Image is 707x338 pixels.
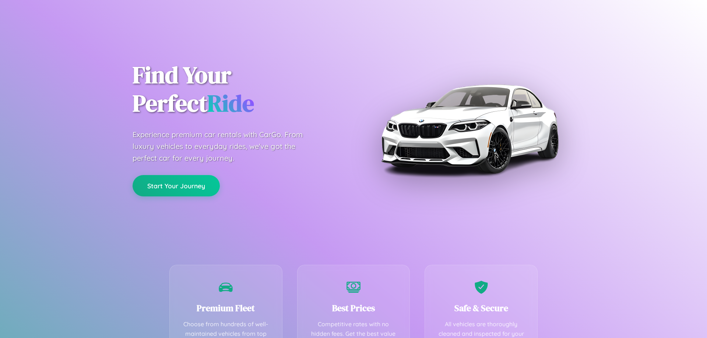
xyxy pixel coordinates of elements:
[377,37,562,221] img: Premium BMW car rental vehicle
[133,61,342,118] h1: Find Your Perfect
[436,302,526,314] h3: Safe & Secure
[309,302,399,314] h3: Best Prices
[133,129,317,164] p: Experience premium car rentals with CarGo. From luxury vehicles to everyday rides, we've got the ...
[207,87,254,119] span: Ride
[181,302,271,314] h3: Premium Fleet
[133,175,220,196] button: Start Your Journey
